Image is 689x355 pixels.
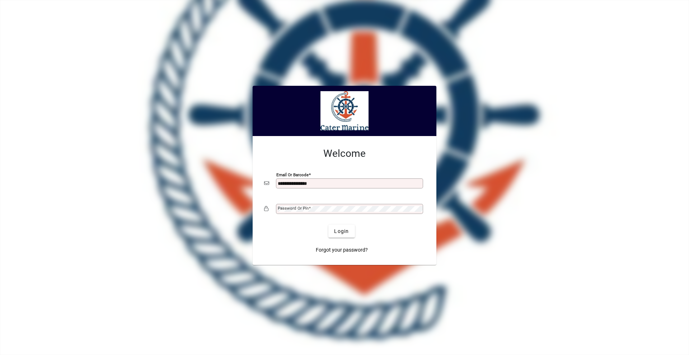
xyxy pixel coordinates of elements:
a: Forgot your password? [313,243,371,256]
mat-label: Email or Barcode [276,172,309,177]
span: Login [334,228,349,235]
span: Forgot your password? [316,246,368,254]
mat-label: Password or Pin [278,206,309,211]
button: Login [328,225,355,238]
h2: Welcome [264,148,425,160]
